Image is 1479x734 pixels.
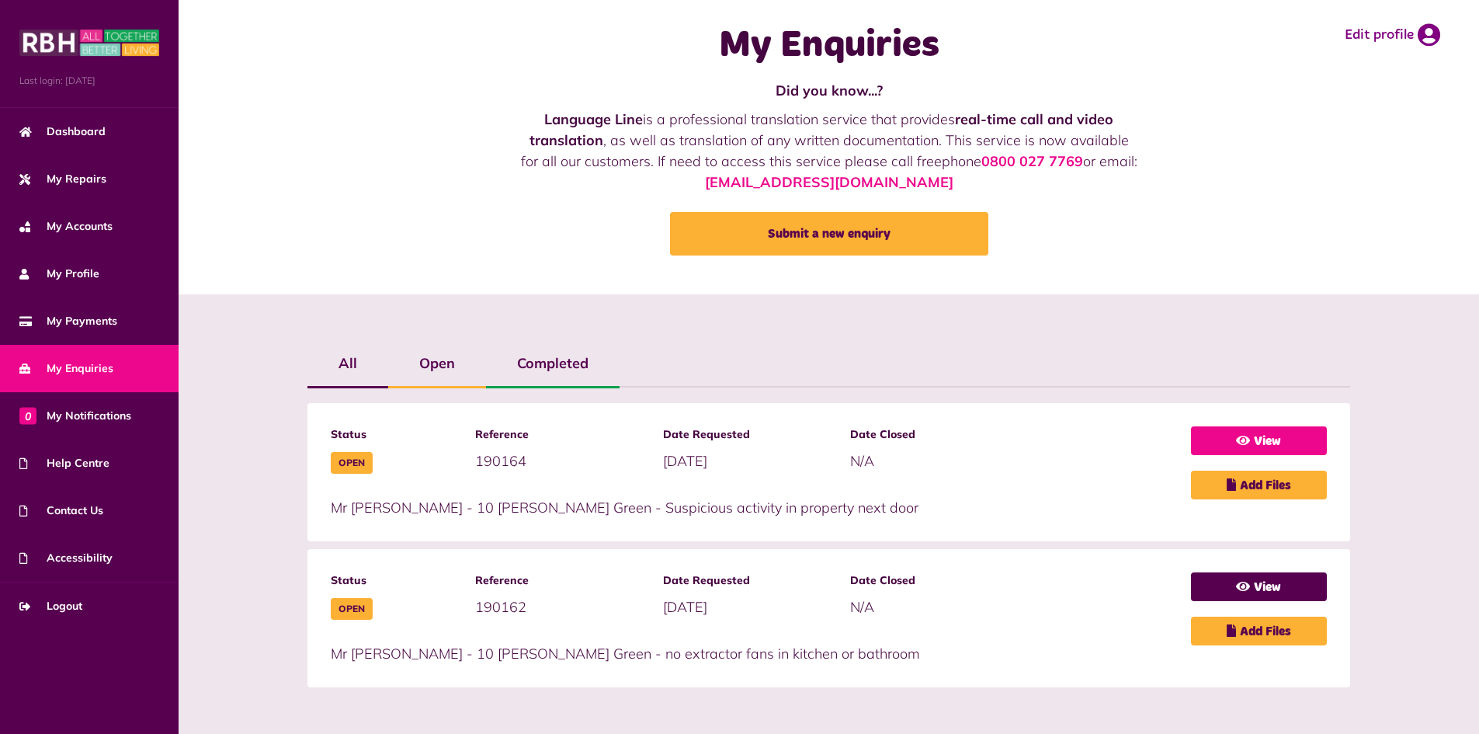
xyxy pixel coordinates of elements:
span: Logout [19,598,82,614]
span: 0 [19,407,36,424]
span: My Notifications [19,408,131,424]
span: [DATE] [663,598,707,616]
label: Open [388,341,486,386]
p: Mr [PERSON_NAME] - 10 [PERSON_NAME] Green - Suspicious activity in property next door [331,497,1175,518]
strong: real-time call and video translation [529,110,1114,149]
label: All [307,341,388,386]
span: Help Centre [19,455,109,471]
span: Date Closed [850,572,1022,589]
p: Mr [PERSON_NAME] - 10 [PERSON_NAME] Green - no extractor fans in kitchen or bathroom [331,643,1175,664]
span: Reference [475,572,647,589]
span: Status [331,426,460,443]
span: Date Requested [663,572,835,589]
span: My Repairs [19,171,106,187]
a: 0800 027 7769 [981,152,1083,170]
span: N/A [850,598,874,616]
span: Accessibility [19,550,113,566]
span: My Enquiries [19,360,113,377]
span: Status [331,572,460,589]
span: 190164 [475,452,526,470]
strong: Did you know...? [776,82,883,99]
span: N/A [850,452,874,470]
p: is a professional translation service that provides , as well as translation of any written docum... [519,109,1139,193]
h1: My Enquiries [519,23,1139,68]
a: Add Files [1191,471,1327,499]
a: View [1191,572,1327,601]
strong: Language Line [544,110,643,128]
span: My Accounts [19,218,113,235]
span: 190162 [475,598,526,616]
a: Submit a new enquiry [670,212,988,256]
span: Date Requested [663,426,835,443]
span: My Payments [19,313,117,329]
span: Dashboard [19,123,106,140]
label: Completed [486,341,620,386]
span: Open [331,452,373,474]
a: [EMAIL_ADDRESS][DOMAIN_NAME] [705,173,953,191]
img: MyRBH [19,27,159,58]
span: [DATE] [663,452,707,470]
span: Contact Us [19,503,103,519]
span: My Profile [19,266,99,282]
span: Date Closed [850,426,1022,443]
span: Last login: [DATE] [19,74,159,88]
span: Reference [475,426,647,443]
a: Edit profile [1345,23,1440,47]
a: Add Files [1191,617,1327,645]
a: View [1191,426,1327,455]
span: Open [331,598,373,620]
